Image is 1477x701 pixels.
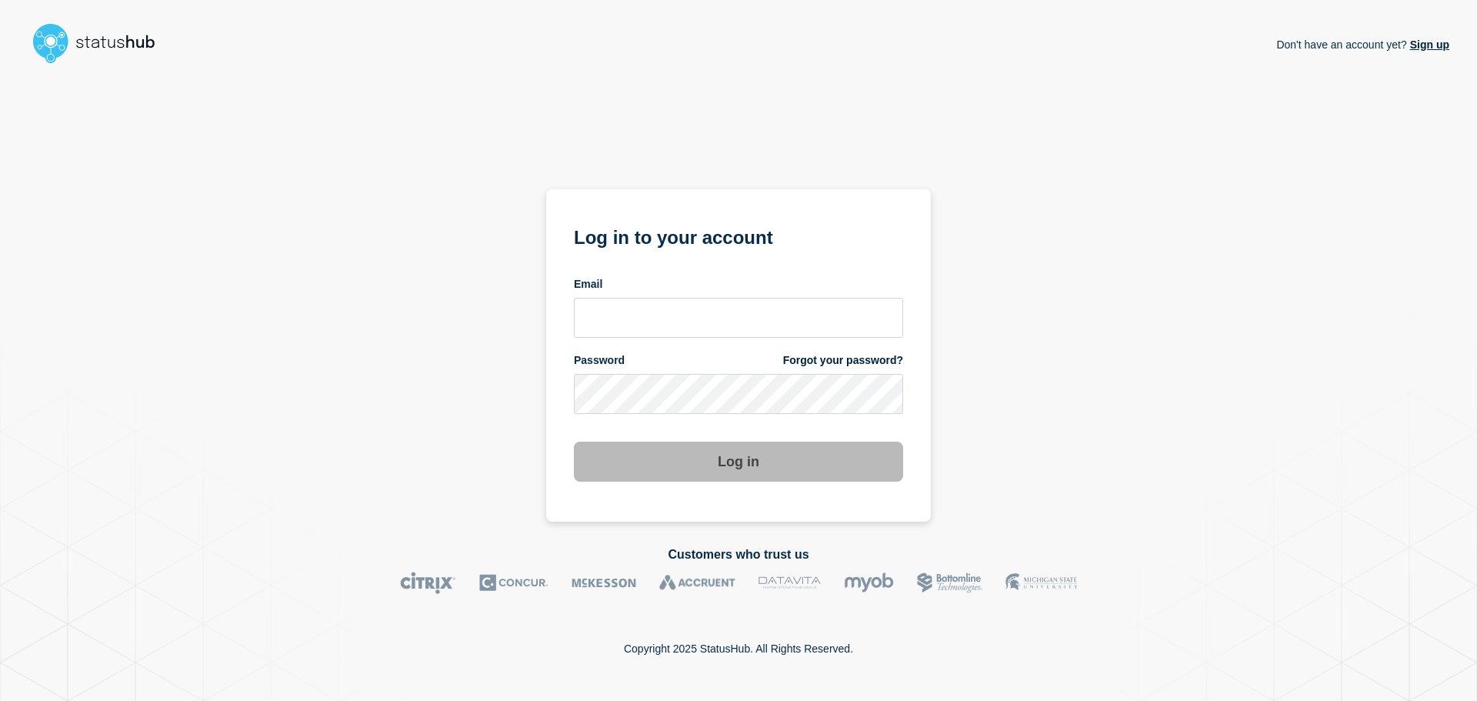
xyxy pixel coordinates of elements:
[574,222,903,250] h1: Log in to your account
[574,298,903,338] input: email input
[574,442,903,482] button: Log in
[400,572,456,594] img: Citrix logo
[574,374,903,414] input: password input
[917,572,982,594] img: Bottomline logo
[574,277,602,292] span: Email
[28,18,174,68] img: StatusHub logo
[1276,26,1449,63] p: Don't have an account yet?
[759,572,821,594] img: DataVita logo
[28,548,1449,562] h2: Customers who trust us
[574,353,625,368] span: Password
[572,572,636,594] img: McKesson logo
[844,572,894,594] img: myob logo
[783,353,903,368] a: Forgot your password?
[1005,572,1077,594] img: MSU logo
[479,572,548,594] img: Concur logo
[624,643,853,655] p: Copyright 2025 StatusHub. All Rights Reserved.
[659,572,735,594] img: Accruent logo
[1407,38,1449,51] a: Sign up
